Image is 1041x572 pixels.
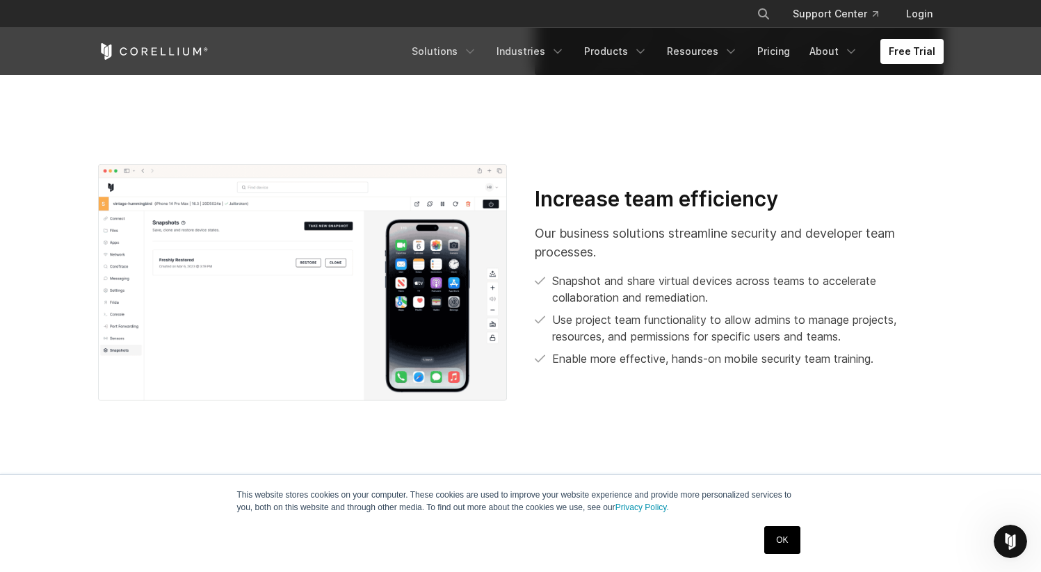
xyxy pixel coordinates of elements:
[740,1,944,26] div: Navigation Menu
[576,39,656,64] a: Products
[535,224,944,261] p: Our business solutions streamline security and developer team processes.
[801,39,866,64] a: About
[535,186,944,213] h3: Increase team efficiency
[98,164,507,401] img: Powerful built-in tools with iOS pentest
[895,1,944,26] a: Login
[237,489,805,514] p: This website stores cookies on your computer. These cookies are used to improve your website expe...
[552,350,873,367] p: Enable more effective, hands-on mobile security team training.
[749,39,798,64] a: Pricing
[403,39,485,64] a: Solutions
[994,525,1027,558] iframe: Intercom live chat
[98,43,209,60] a: Corellium Home
[552,311,944,345] p: Use project team functionality to allow admins to manage projects, resources, and permissions for...
[403,39,944,64] div: Navigation Menu
[659,39,746,64] a: Resources
[751,1,776,26] button: Search
[782,1,889,26] a: Support Center
[615,502,669,512] a: Privacy Policy.
[764,526,800,554] a: OK
[488,39,573,64] a: Industries
[552,272,944,306] p: Snapshot and share virtual devices across teams to accelerate collaboration and remediation.
[880,39,944,64] a: Free Trial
